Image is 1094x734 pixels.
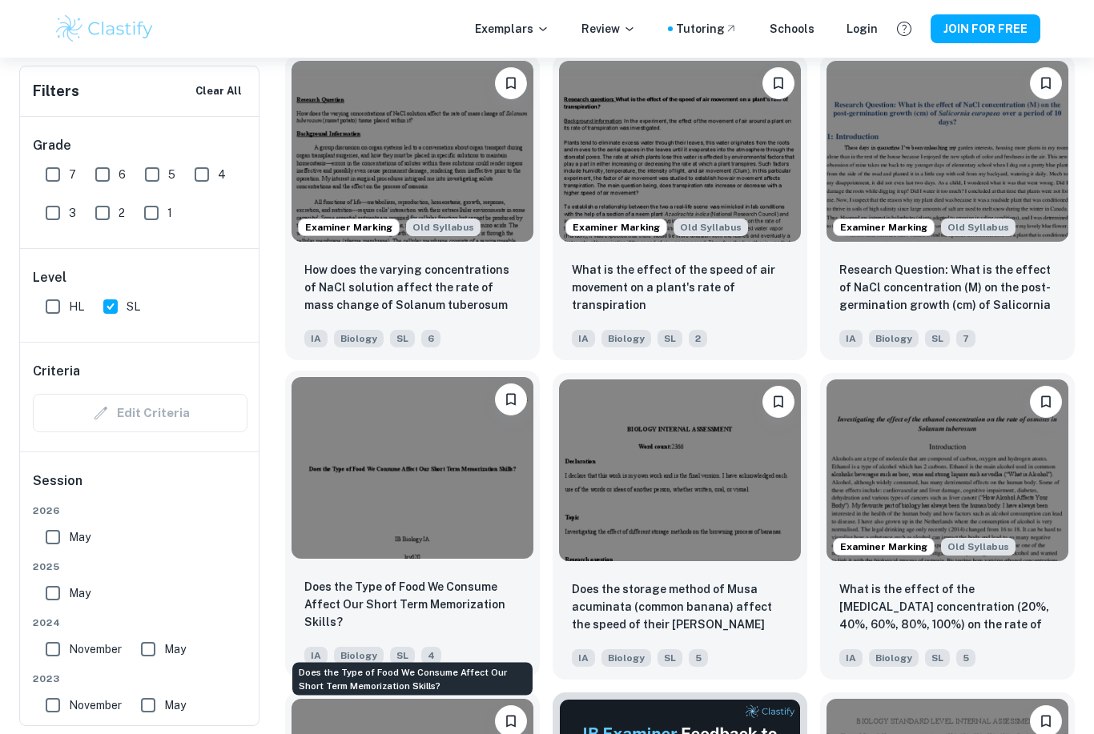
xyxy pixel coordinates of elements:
[292,377,533,559] img: Biology IA example thumbnail: Does the Type of Food We Consume Affect
[33,672,247,686] span: 2023
[869,330,919,347] span: Biology
[674,219,748,236] span: Old Syllabus
[839,261,1056,315] p: Research Question: What is the effect of NaCl concentration (M) on the post-germination growth (c...
[304,261,521,315] p: How does the varying concentrations of NaCl solution affect the rate of mass change of Solanum tu...
[762,67,794,99] button: Please log in to bookmark exemplars
[559,379,801,561] img: Biology IA example thumbnail: Does the storage method of Musa acuminat
[54,13,155,45] img: Clastify logo
[475,20,549,38] p: Exemplars
[33,362,80,381] h6: Criteria
[167,204,172,222] span: 1
[292,663,533,696] div: Does the Type of Food We Consume Affect Our Short Term Memorization Skills?
[762,386,794,418] button: Please log in to bookmark exemplars
[285,54,540,361] a: Examiner MarkingStarting from the May 2025 session, the Biology IA requirements have changed. It'...
[770,20,814,38] a: Schools
[334,330,384,347] span: Biology
[869,649,919,667] span: Biology
[285,373,540,680] a: Please log in to bookmark exemplarsDoes the Type of Food We Consume Affect Our Short Term Memoriz...
[299,220,399,235] span: Examiner Marking
[925,649,950,667] span: SL
[941,538,1016,556] span: Old Syllabus
[581,20,636,38] p: Review
[69,584,90,602] span: May
[834,539,934,554] span: Examiner Marking
[839,330,863,347] span: IA
[839,649,863,667] span: IA
[601,330,651,347] span: Biology
[891,15,918,42] button: Help and Feedback
[33,560,247,574] span: 2025
[956,330,975,347] span: 7
[69,640,122,658] span: November
[839,580,1056,635] p: What is the effect of the ethanol concentration (20%, 40%, 60%, 80%, 100%) on the rate of osmosis...
[406,219,481,236] span: Old Syllabus
[119,166,126,183] span: 6
[553,373,807,680] a: Please log in to bookmark exemplarsDoes the storage method of Musa acuminata (common banana) affe...
[495,67,527,99] button: Please log in to bookmark exemplars
[406,219,481,236] div: Starting from the May 2025 session, the Biology IA requirements have changed. It's OK to refer to...
[304,647,328,664] span: IA
[127,298,140,315] span: SL
[69,696,122,714] span: November
[553,54,807,361] a: Examiner MarkingStarting from the May 2025 session, the Biology IA requirements have changed. It'...
[390,647,415,664] span: SL
[33,503,247,518] span: 2026
[304,330,328,347] span: IA
[941,219,1016,236] div: Starting from the May 2025 session, the Biology IA requirements have changed. It's OK to refer to...
[658,330,682,347] span: SL
[956,649,975,667] span: 5
[292,61,533,243] img: Biology IA example thumbnail: How does the varying concentrations of N
[218,166,226,183] span: 4
[164,696,186,714] span: May
[658,649,682,667] span: SL
[559,61,801,243] img: Biology IA example thumbnail: What is the effect of the speed of air m
[168,166,175,183] span: 5
[689,649,708,667] span: 5
[847,20,878,38] a: Login
[33,136,247,155] h6: Grade
[674,219,748,236] div: Starting from the May 2025 session, the Biology IA requirements have changed. It's OK to refer to...
[33,268,247,287] h6: Level
[334,647,384,664] span: Biology
[572,580,788,635] p: Does the storage method of Musa acuminata (common banana) affect the speed of their browning proc...
[390,330,415,347] span: SL
[69,298,84,315] span: HL
[421,330,440,347] span: 6
[834,220,934,235] span: Examiner Marking
[33,471,247,503] h6: Session
[566,220,666,235] span: Examiner Marking
[69,204,76,222] span: 3
[941,219,1016,236] span: Old Syllabus
[69,528,90,546] span: May
[941,538,1016,556] div: Starting from the May 2025 session, the Biology IA requirements have changed. It's OK to refer to...
[495,383,527,415] button: Please log in to bookmark exemplars
[689,330,707,347] span: 2
[33,80,79,102] h6: Filters
[1030,386,1062,418] button: Please log in to bookmark exemplars
[1030,67,1062,99] button: Please log in to bookmark exemplars
[69,166,76,183] span: 7
[827,379,1068,561] img: Biology IA example thumbnail: What is the effect of the ethanol concen
[33,394,247,432] div: Criteria filters are unavailable when searching by topic
[119,204,125,222] span: 2
[304,578,521,631] p: Does the Type of Food We Consume Affect Our Short Term Memorization Skills?
[33,616,247,630] span: 2024
[676,20,738,38] a: Tutoring
[931,14,1040,43] button: JOIN FOR FREE
[925,330,950,347] span: SL
[572,330,595,347] span: IA
[820,54,1075,361] a: Examiner MarkingStarting from the May 2025 session, the Biology IA requirements have changed. It'...
[572,649,595,667] span: IA
[421,647,441,664] span: 4
[191,79,246,103] button: Clear All
[601,649,651,667] span: Biology
[164,640,186,658] span: May
[827,61,1068,243] img: Biology IA example thumbnail: Research Question: What is the effect of
[572,261,788,314] p: What is the effect of the speed of air movement on a plant's rate of transpiration
[820,373,1075,680] a: Examiner MarkingStarting from the May 2025 session, the Biology IA requirements have changed. It'...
